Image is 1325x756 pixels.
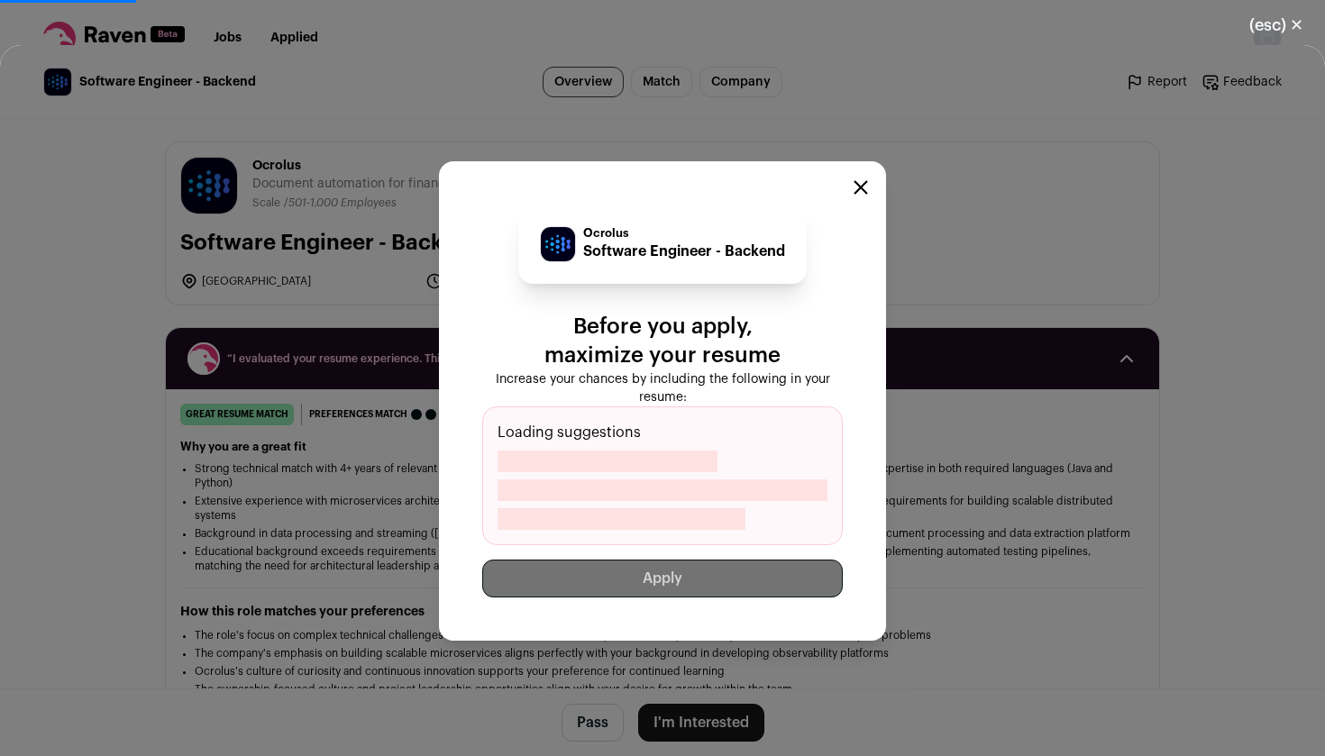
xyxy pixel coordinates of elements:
div: Loading suggestions [482,406,843,545]
button: Close modal [854,180,868,195]
p: Before you apply, maximize your resume [482,313,843,370]
p: Ocrolus [583,226,785,241]
button: Close modal [1228,5,1325,45]
p: Increase your chances by including the following in your resume: [482,370,843,406]
img: 0d7b8d9a3b577bd6c2caada355c5447f3f819241826a91b1594fa99c421327aa.jpg [541,227,575,261]
p: Software Engineer - Backend [583,241,785,262]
